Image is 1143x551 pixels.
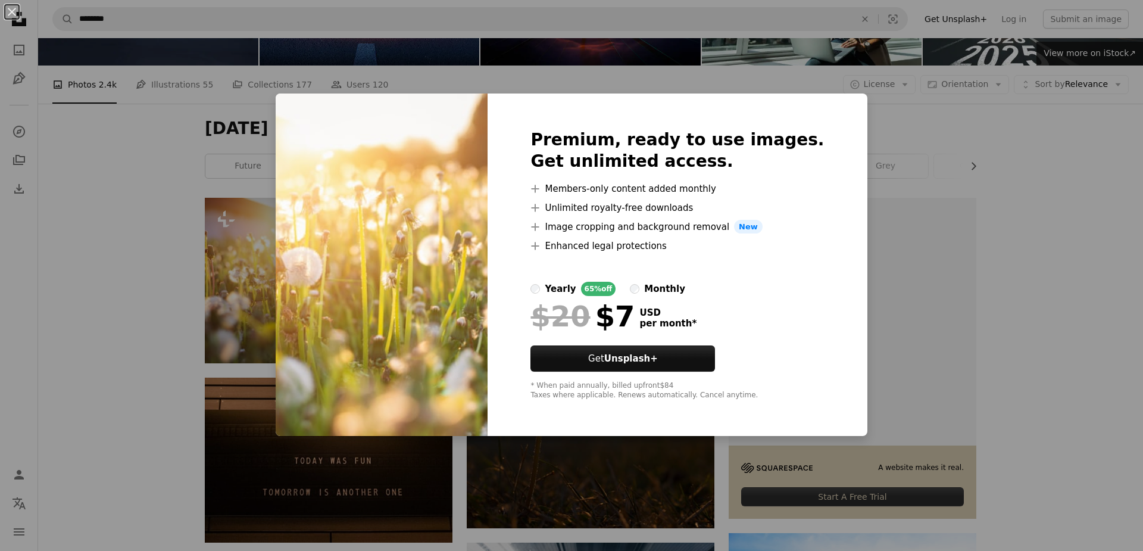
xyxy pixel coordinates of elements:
[644,282,685,296] div: monthly
[530,301,590,332] span: $20
[530,381,824,400] div: * When paid annually, billed upfront $84 Taxes where applicable. Renews automatically. Cancel any...
[639,318,697,329] span: per month *
[530,182,824,196] li: Members-only content added monthly
[530,345,715,372] button: GetUnsplash+
[530,301,635,332] div: $7
[630,284,639,294] input: monthly
[530,284,540,294] input: yearly65%off
[604,353,658,364] strong: Unsplash+
[639,307,697,318] span: USD
[530,239,824,253] li: Enhanced legal protections
[545,282,576,296] div: yearly
[530,201,824,215] li: Unlimited royalty-free downloads
[581,282,616,296] div: 65% off
[734,220,763,234] span: New
[530,129,824,172] h2: Premium, ready to use images. Get unlimited access.
[276,94,488,437] img: premium_photo-1663127675069-2a52f0eb9c75
[530,220,824,234] li: Image cropping and background removal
